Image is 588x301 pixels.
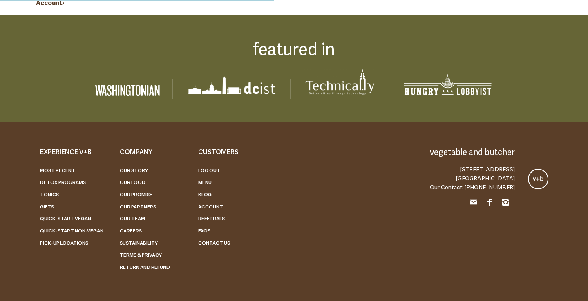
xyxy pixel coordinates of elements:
[112,146,190,273] div: Secondary navigation
[120,251,162,258] a: Terms & Privacy
[500,197,511,210] a: Instagram
[198,166,220,174] a: Log out
[120,203,156,210] a: Our Partners
[198,227,210,234] a: FAQs
[40,203,54,210] a: Gifts
[120,178,145,186] a: Our Food
[186,74,277,96] img: dcist
[304,68,376,96] img: Technically
[120,215,145,222] a: Our Team
[120,263,170,270] a: Return and Refund
[528,169,548,189] img: Vegetable + Butcher
[430,164,515,192] p: [STREET_ADDRESS] [GEOGRAPHIC_DATA] Our Contact: [PHONE_NUMBER]
[120,239,158,246] a: Sustainability
[40,178,86,186] a: Detox Programs
[40,190,59,198] a: Tonics
[198,178,212,186] a: Menu
[468,197,479,210] a: Email
[484,197,495,210] a: Facebook
[120,166,148,174] a: Our Story
[36,37,552,58] h2: featured in
[198,215,225,222] a: Referrals
[40,215,91,222] a: QUICK-START VEGAN
[198,239,230,246] a: contact us
[402,73,493,96] img: Hungry_Lobbyist
[120,190,152,198] a: Our Promise
[40,227,103,234] a: QUICK-START NON-VEGAN
[120,146,182,156] h4: COMPANY
[40,146,103,156] h4: EXPERIENCE V+B
[198,203,223,210] a: Account
[95,85,160,96] img: Washingtonian
[40,239,88,246] a: Pick-up Locations
[430,146,515,156] h6: vegetable and butcher
[40,166,75,174] a: Most Recent
[32,146,112,273] div: Secondary navigation
[198,190,212,198] a: Blog
[120,227,142,234] a: Careers
[198,146,260,156] h4: CUSTOMERS
[190,146,268,273] div: Secondary navigation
